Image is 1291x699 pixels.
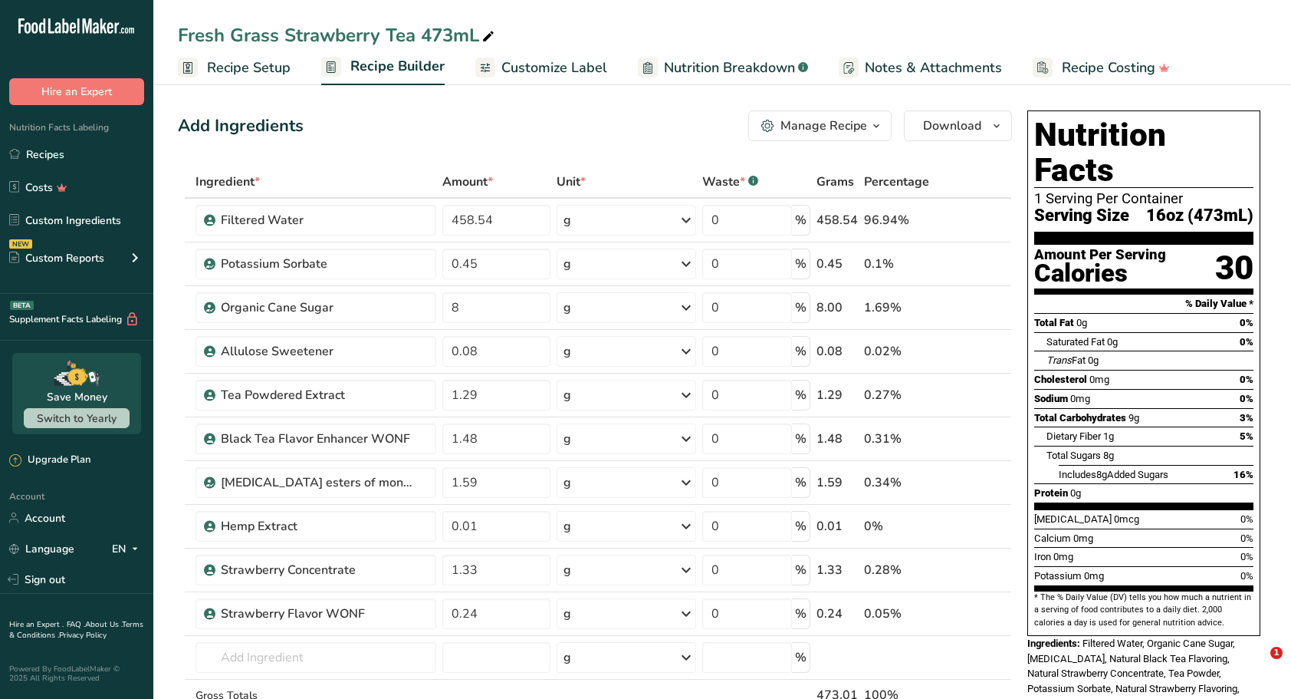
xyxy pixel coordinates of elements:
[1270,647,1283,659] span: 1
[1088,354,1099,366] span: 0g
[1084,570,1104,582] span: 0mg
[1240,336,1253,348] span: 0%
[638,51,808,85] a: Nutrition Breakdown
[563,342,571,361] div: g
[816,342,858,361] div: 0.08
[563,648,571,667] div: g
[864,342,939,361] div: 0.02%
[1033,51,1170,85] a: Recipe Costing
[1034,295,1253,313] section: % Daily Value *
[59,630,107,641] a: Privacy Policy
[563,517,571,536] div: g
[1027,638,1080,649] span: Ingredients:
[1240,412,1253,424] span: 3%
[1046,354,1072,366] i: Trans
[1240,551,1253,562] span: 0%
[85,619,122,630] a: About Us .
[864,386,939,404] div: 0.27%
[563,386,571,404] div: g
[221,255,412,273] div: Potassium Sorbate
[9,619,64,630] a: Hire an Expert .
[221,386,412,404] div: Tea Powdered Extract
[178,114,304,139] div: Add Ingredients
[9,619,143,641] a: Terms & Conditions .
[1034,374,1087,385] span: Cholesterol
[864,517,939,536] div: 0%
[1046,430,1101,442] span: Dietary Fiber
[1089,374,1109,385] span: 0mg
[1034,570,1082,582] span: Potassium
[816,473,858,492] div: 1.59
[9,664,144,683] div: Powered By FoodLabelMaker © 2025 All Rights Reserved
[1062,58,1155,78] span: Recipe Costing
[1103,430,1114,442] span: 1g
[864,211,939,229] div: 96.94%
[37,411,117,426] span: Switch to Yearly
[221,298,412,317] div: Organic Cane Sugar
[563,430,571,448] div: g
[664,58,795,78] span: Nutrition Breakdown
[1103,450,1114,461] span: 8g
[816,605,858,623] div: 0.24
[1240,374,1253,385] span: 0%
[1070,393,1090,404] span: 0mg
[748,110,892,141] button: Manage Recipe
[1096,469,1107,480] span: 8g
[864,255,939,273] div: 0.1%
[9,536,74,562] a: Language
[563,561,571,579] div: g
[1034,412,1126,424] span: Total Carbohydrates
[1239,647,1276,684] iframe: Intercom live chat
[563,605,571,623] div: g
[1240,317,1253,328] span: 0%
[221,605,412,623] div: Strawberry Flavor WONF
[47,389,107,405] div: Save Money
[1240,513,1253,525] span: 0%
[1070,487,1081,499] span: 0g
[816,211,858,229] div: 458.54
[9,453,90,468] div: Upgrade Plan
[702,173,758,191] div: Waste
[839,51,1002,85] a: Notes & Attachments
[1146,206,1253,226] span: 16oz (473mL)
[1034,117,1253,188] h1: Nutrition Facts
[221,430,412,448] div: Black Tea Flavor Enhancer WONF
[816,386,858,404] div: 1.29
[864,561,939,579] div: 0.28%
[1240,430,1253,442] span: 5%
[816,255,858,273] div: 0.45
[816,298,858,317] div: 8.00
[1034,487,1068,499] span: Protein
[9,250,104,266] div: Custom Reports
[1240,532,1253,544] span: 0%
[1034,206,1129,226] span: Serving Size
[221,517,412,536] div: Hemp Extract
[1034,262,1166,285] div: Calories
[864,173,929,191] span: Percentage
[24,408,130,428] button: Switch to Yearly
[923,117,981,135] span: Download
[221,473,412,492] div: [MEDICAL_DATA] esters of mono- and diglycerides of fatty acids (E472c)
[563,298,571,317] div: g
[563,255,571,273] div: g
[864,298,939,317] div: 1.69%
[221,561,412,579] div: Strawberry Concentrate
[1046,450,1101,461] span: Total Sugars
[864,605,939,623] div: 0.05%
[1240,570,1253,582] span: 0%
[865,58,1002,78] span: Notes & Attachments
[816,173,854,191] span: Grams
[1034,317,1074,328] span: Total Fat
[864,473,939,492] div: 0.34%
[350,56,445,77] span: Recipe Builder
[1034,551,1051,562] span: Iron
[1034,532,1071,544] span: Calcium
[178,21,498,49] div: Fresh Grass Strawberry Tea 473mL
[9,78,144,105] button: Hire an Expert
[780,117,867,135] div: Manage Recipe
[904,110,1012,141] button: Download
[112,539,144,558] div: EN
[501,58,607,78] span: Customize Label
[1073,532,1093,544] span: 0mg
[1107,336,1118,348] span: 0g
